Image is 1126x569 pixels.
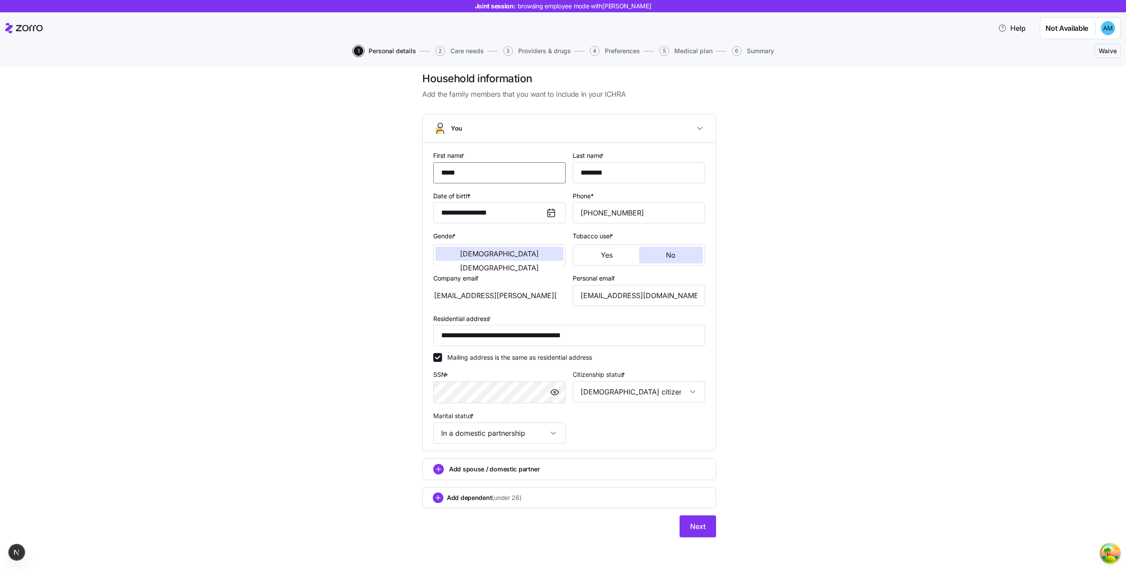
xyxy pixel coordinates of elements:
[590,46,600,56] span: 4
[747,48,774,54] span: Summary
[435,46,445,56] span: 2
[433,492,443,503] svg: add icon
[352,46,416,56] a: 1Personal details
[998,23,1026,33] span: Help
[442,353,592,362] label: Mailing address is the same as residential address
[518,2,651,11] span: browsing employee mode with [PERSON_NAME]
[503,46,513,56] span: 3
[573,381,705,402] input: Select citizenship status
[732,46,742,56] span: 6
[475,2,651,11] span: Joint session:
[369,48,416,54] span: Personal details
[573,274,617,283] label: Personal email
[991,19,1033,37] button: Help
[435,46,484,56] button: 2Care needs
[433,274,481,283] label: Company email
[1101,21,1115,35] img: ca3e321d9683980c8a232247026a1e1b
[1095,44,1121,58] button: Waive
[422,72,716,85] h1: Household information
[590,46,640,56] button: 4Preferences
[503,46,571,56] button: 3Providers & drugs
[601,252,613,259] span: Yes
[423,143,716,451] div: You
[354,46,363,56] span: 1
[451,124,462,133] span: You
[433,231,457,241] label: Gender
[492,493,521,502] span: (under 26)
[605,48,640,54] span: Preferences
[447,493,522,502] span: Add dependent
[666,252,676,259] span: No
[433,191,472,201] label: Date of birth
[573,151,606,160] label: Last name
[732,46,774,56] button: 6Summary
[573,285,705,306] input: Email
[573,202,705,223] input: Phone
[433,370,450,379] label: SSN
[1101,544,1119,562] button: Open Tanstack query devtools
[433,423,566,444] input: Select marital status
[573,370,627,379] label: Citizenship status
[433,464,444,474] svg: add icon
[659,46,669,56] span: 5
[659,46,713,56] button: 5Medical plan
[354,46,416,56] button: 1Personal details
[450,48,484,54] span: Care needs
[422,89,716,100] span: Add the family members that you want to include in your ICHRA
[433,151,466,160] label: First name
[674,48,713,54] span: Medical plan
[1046,23,1088,34] span: Not Available
[573,231,615,241] label: Tobacco user
[518,48,571,54] span: Providers & drugs
[449,465,540,474] span: Add spouse / domestic partner
[423,114,716,143] button: You
[433,314,493,324] label: Residential address
[433,411,475,421] label: Marital status
[1099,47,1117,55] span: Waive
[680,515,716,537] button: Next
[573,191,594,201] label: Phone*
[460,264,539,271] span: [DEMOGRAPHIC_DATA]
[460,250,539,257] span: [DEMOGRAPHIC_DATA]
[690,521,706,532] span: Next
